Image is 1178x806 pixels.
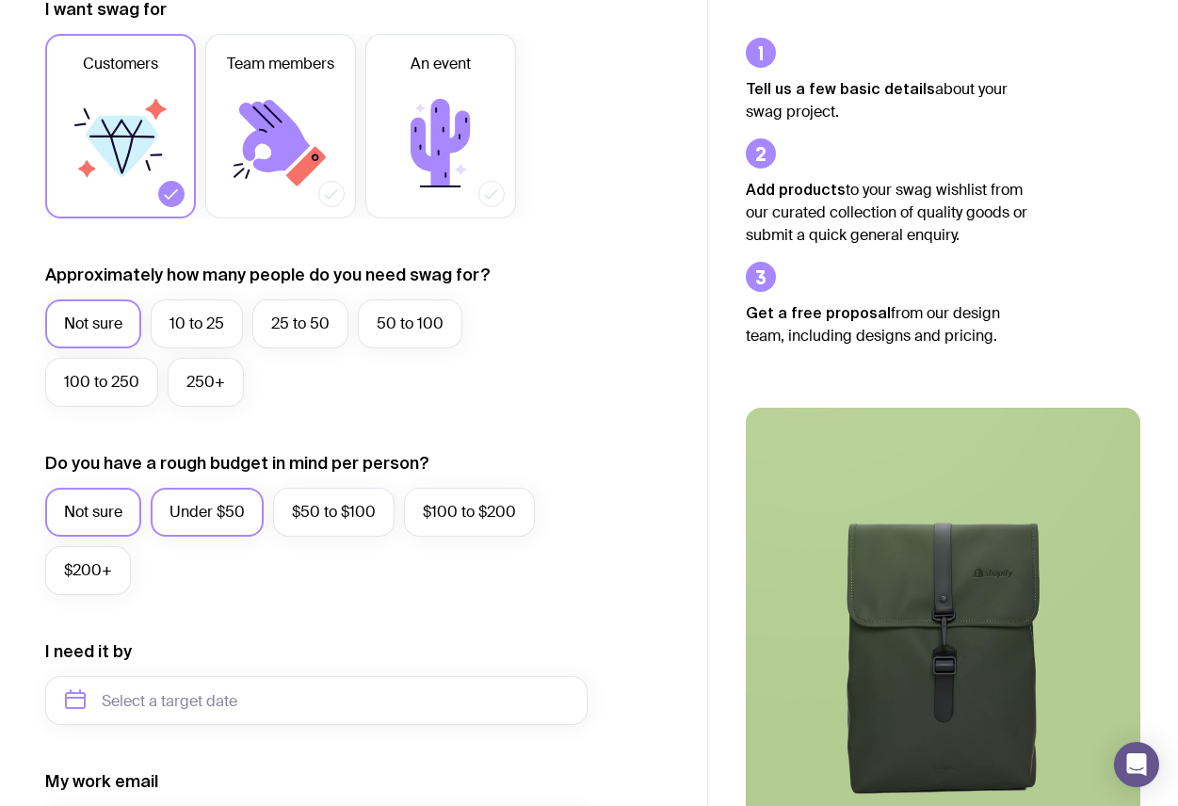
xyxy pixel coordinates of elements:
[45,488,141,537] label: Not sure
[45,264,491,286] label: Approximately how many people do you need swag for?
[252,299,348,348] label: 25 to 50
[1114,742,1159,787] div: Open Intercom Messenger
[45,452,429,475] label: Do you have a rough budget in mind per person?
[746,178,1028,247] p: to your swag wishlist from our curated collection of quality goods or submit a quick general enqu...
[404,488,535,537] label: $100 to $200
[746,80,935,97] strong: Tell us a few basic details
[45,770,158,793] label: My work email
[45,299,141,348] label: Not sure
[746,77,1028,123] p: about your swag project.
[45,640,132,663] label: I need it by
[45,358,158,407] label: 100 to 250
[151,299,243,348] label: 10 to 25
[45,676,588,725] input: Select a target date
[168,358,244,407] label: 250+
[45,546,131,595] label: $200+
[746,301,1028,347] p: from our design team, including designs and pricing.
[746,304,891,321] strong: Get a free proposal
[83,53,158,75] span: Customers
[411,53,471,75] span: An event
[746,181,846,198] strong: Add products
[358,299,462,348] label: 50 to 100
[151,488,264,537] label: Under $50
[273,488,395,537] label: $50 to $100
[227,53,334,75] span: Team members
